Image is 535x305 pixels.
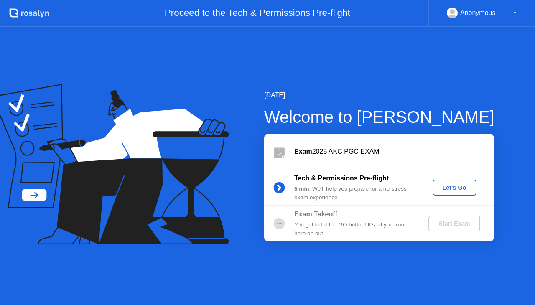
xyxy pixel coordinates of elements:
[432,220,476,227] div: Start Exam
[294,175,389,182] b: Tech & Permissions Pre-flight
[294,221,415,238] div: You get to hit the GO button! It’s all you from here on out
[294,147,494,157] div: 2025 AKC PGC EXAM
[264,104,494,130] div: Welcome to [PERSON_NAME]
[294,148,312,155] b: Exam
[428,216,480,231] button: Start Exam
[436,184,473,191] div: Let's Go
[460,8,496,18] div: Anonymous
[294,185,415,202] div: : We’ll help you prepare for a no-stress exam experience
[294,186,309,192] b: 5 min
[264,90,494,100] div: [DATE]
[513,8,517,18] div: ▼
[433,180,476,196] button: Let's Go
[294,211,337,218] b: Exam Takeoff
